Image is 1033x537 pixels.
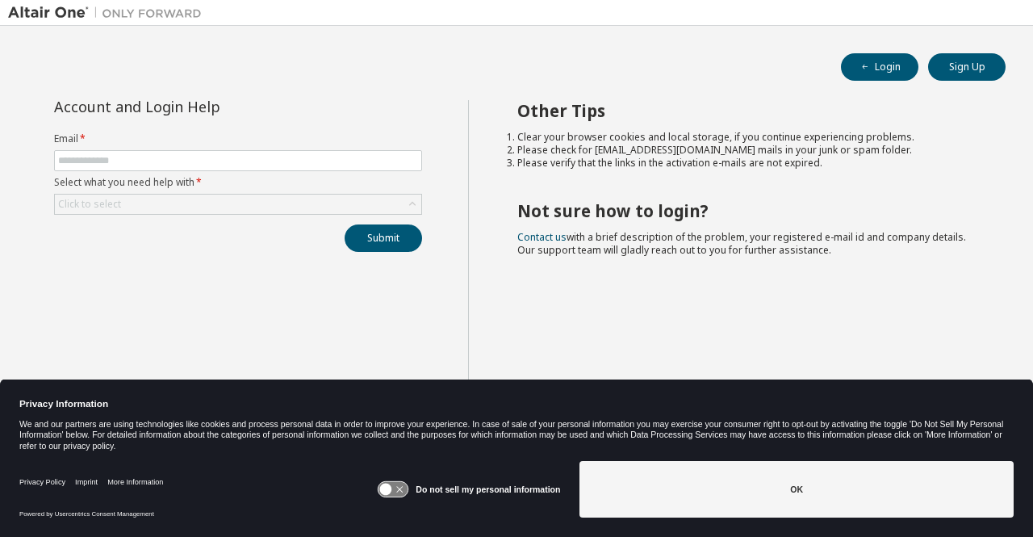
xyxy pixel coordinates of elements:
label: Select what you need help with [54,176,422,189]
label: Email [54,132,422,145]
img: Altair One [8,5,210,21]
li: Please check for [EMAIL_ADDRESS][DOMAIN_NAME] mails in your junk or spam folder. [517,144,977,157]
li: Please verify that the links in the activation e-mails are not expired. [517,157,977,170]
button: Login [841,53,918,81]
button: Sign Up [928,53,1006,81]
div: Click to select [55,195,421,214]
h2: Other Tips [517,100,977,121]
button: Submit [345,224,422,252]
li: Clear your browser cookies and local storage, if you continue experiencing problems. [517,131,977,144]
a: Contact us [517,230,567,244]
span: with a brief description of the problem, your registered e-mail id and company details. Our suppo... [517,230,966,257]
div: Account and Login Help [54,100,349,113]
div: Click to select [58,198,121,211]
h2: Not sure how to login? [517,200,977,221]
